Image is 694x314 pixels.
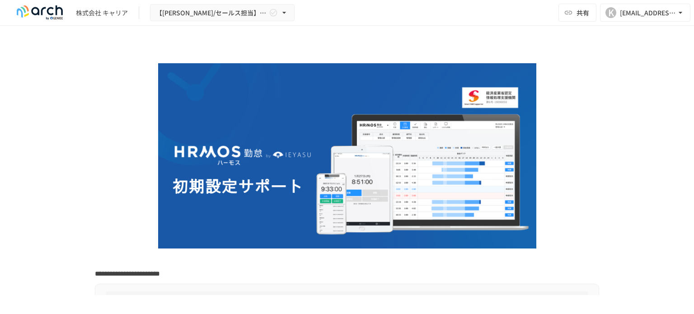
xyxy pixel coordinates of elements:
[620,7,676,19] div: [EMAIL_ADDRESS][DOMAIN_NAME]
[558,4,596,22] button: 共有
[577,8,589,18] span: 共有
[600,4,690,22] button: K[EMAIL_ADDRESS][DOMAIN_NAME]
[156,7,267,19] span: 【[PERSON_NAME]/セールス担当】株式会社 キャリア様_初期設定サポート
[76,8,128,18] div: 株式会社 キャリア
[605,7,616,18] div: K
[158,63,536,248] img: GdztLVQAPnGLORo409ZpmnRQckwtTrMz8aHIKJZF2AQ
[11,5,69,20] img: logo-default@2x-9cf2c760.svg
[150,4,295,22] button: 【[PERSON_NAME]/セールス担当】株式会社 キャリア様_初期設定サポート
